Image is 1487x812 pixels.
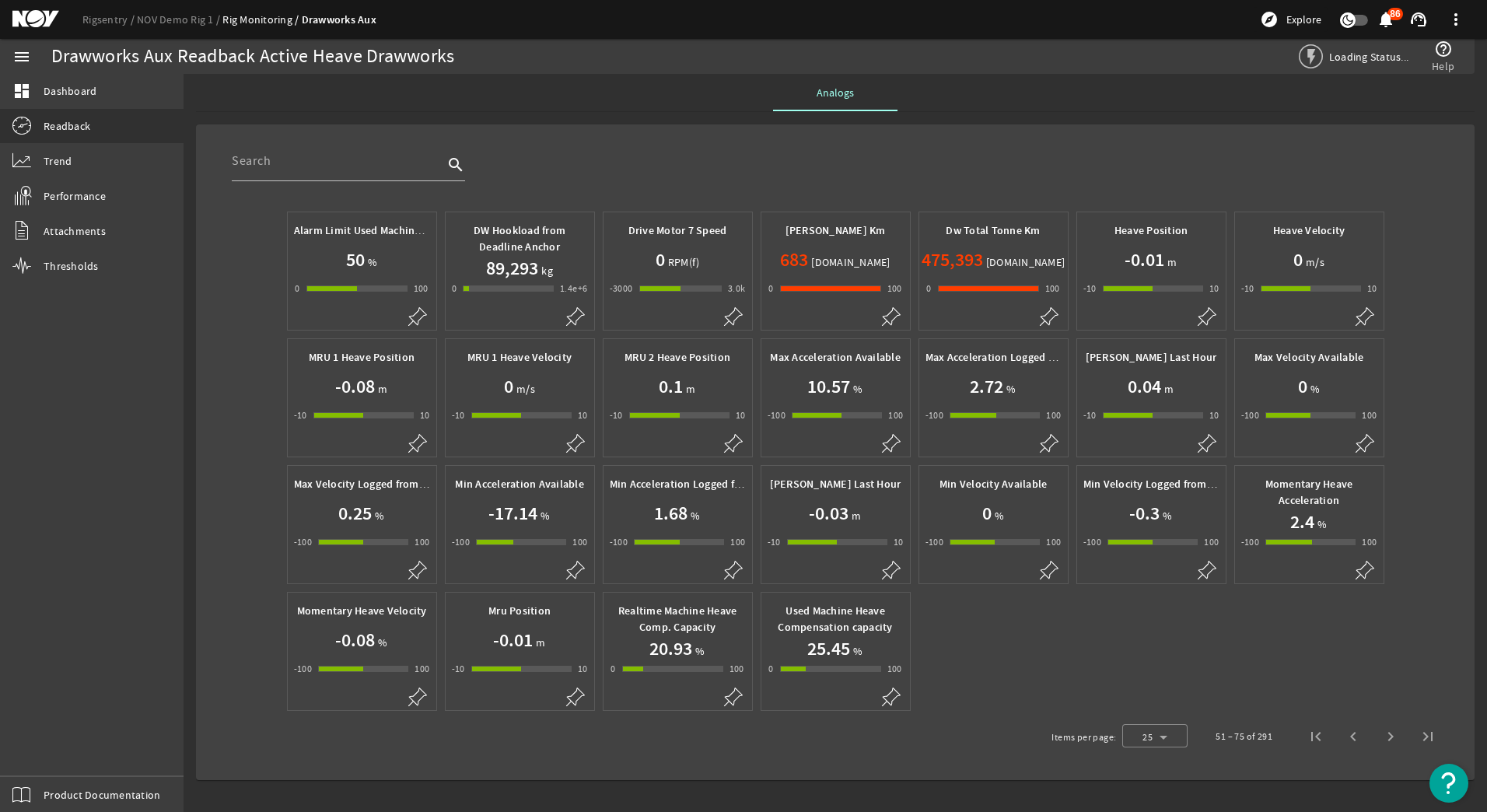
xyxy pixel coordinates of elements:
[446,156,465,174] i: search
[628,223,727,238] b: Drive Motor 7 Speed
[232,152,443,170] input: Search
[572,534,587,550] div: 100
[335,628,375,653] h1: -0.08
[1114,223,1188,238] b: Heave Position
[44,153,72,169] span: Trend
[1241,534,1260,550] div: -100
[683,381,695,397] span: m
[452,408,465,423] div: -10
[692,643,705,659] span: %
[887,281,902,296] div: 100
[768,534,781,550] div: -10
[888,408,903,423] div: 100
[654,501,688,526] h1: 1.68
[302,12,376,27] a: Drawworks Aux
[610,477,866,492] b: Min Acceleration Logged from MRU History Last Hour
[618,604,737,635] b: Realtime Machine Heave Comp. Capacity
[12,82,31,100] mat-icon: dashboard
[649,636,692,661] h1: 20.93
[295,281,299,296] div: 0
[474,223,565,254] b: DW Hookload from Deadline Anchor
[1377,10,1395,29] mat-icon: notifications
[785,223,886,238] b: [PERSON_NAME] Km
[1083,408,1097,423] div: -10
[992,508,1004,523] span: %
[1329,50,1408,64] span: Loading Status...
[452,281,457,296] div: 0
[1437,1,1475,38] button: more_vert
[665,254,700,270] span: RPM(f)
[1429,764,1468,803] button: Open Resource Center
[625,350,730,365] b: MRU 2 Heave Position
[44,188,106,204] span: Performance
[415,661,429,677] div: 100
[578,661,588,677] div: 10
[51,49,454,65] div: Drawworks Aux Readback Active Heave Drawworks
[770,350,901,365] b: Max Acceleration Available
[1216,729,1272,744] div: 51 – 75 of 291
[808,254,890,270] span: [DOMAIN_NAME]
[538,263,553,278] span: kg
[730,661,744,677] div: 100
[452,534,471,550] div: -100
[1083,281,1097,296] div: -10
[44,83,96,99] span: Dashboard
[611,661,615,677] div: 0
[365,254,377,270] span: %
[560,281,587,296] div: 1.4e+6
[807,636,850,661] h1: 25.45
[1160,508,1172,523] span: %
[44,787,160,803] span: Product Documentation
[513,381,535,397] span: m/s
[817,87,854,98] span: Analogs
[375,381,387,397] span: m
[1265,477,1353,508] b: Momentary Heave Acceleration
[82,12,137,26] a: Rigsentry
[44,258,99,274] span: Thresholds
[925,534,944,550] div: -100
[294,223,570,238] b: Alarm Limit Used Machine Heave Compensation capacity
[768,281,773,296] div: 0
[1297,718,1335,755] button: First page
[730,534,745,550] div: 100
[1434,40,1453,58] mat-icon: help_outline
[807,374,850,399] h1: 10.57
[1307,381,1320,397] span: %
[1046,408,1061,423] div: 100
[493,628,533,653] h1: -0.01
[1303,254,1324,270] span: m/s
[1003,381,1016,397] span: %
[537,508,550,523] span: %
[222,12,301,26] a: Rig Monitoring
[1125,247,1164,272] h1: -0.01
[1273,223,1345,238] b: Heave Velocity
[1432,58,1454,74] span: Help
[1129,501,1160,526] h1: -0.3
[1204,534,1219,550] div: 100
[1260,10,1279,29] mat-icon: explore
[728,281,746,296] div: 3.0k
[297,604,427,618] b: Momentary Heave Velocity
[1046,534,1061,550] div: 100
[736,408,746,423] div: 10
[768,408,786,423] div: -100
[578,408,588,423] div: 10
[414,281,429,296] div: 100
[850,643,862,659] span: %
[338,501,372,526] h1: 0.25
[610,281,633,296] div: -3000
[1335,718,1372,755] button: Previous page
[1409,10,1428,29] mat-icon: support_agent
[1409,718,1447,755] button: Last page
[1254,350,1364,365] b: Max Velocity Available
[1314,516,1327,532] span: %
[375,635,387,650] span: %
[982,501,992,526] h1: 0
[309,350,415,365] b: MRU 1 Heave Position
[415,534,429,550] div: 100
[1254,7,1328,32] button: Explore
[770,477,901,492] b: [PERSON_NAME] Last Hour
[939,477,1048,492] b: Min Velocity Available
[1164,254,1177,270] span: m
[44,223,106,239] span: Attachments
